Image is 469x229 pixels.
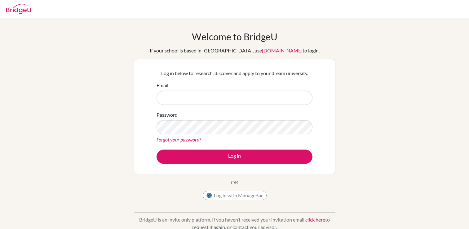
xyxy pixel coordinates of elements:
[305,217,325,222] a: click here
[157,150,312,164] button: Log in
[157,70,312,77] p: Log in below to research, discover and apply to your dream university.
[150,47,320,54] div: If your school is based in [GEOGRAPHIC_DATA], use to login.
[6,4,31,14] img: Bridge-U
[192,31,277,42] h1: Welcome to BridgeU
[231,179,238,186] p: OR
[203,191,267,200] button: Log in with ManageBac
[262,47,303,53] a: [DOMAIN_NAME]
[157,82,168,89] label: Email
[157,137,201,142] a: Forgot your password?
[157,111,178,119] label: Password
